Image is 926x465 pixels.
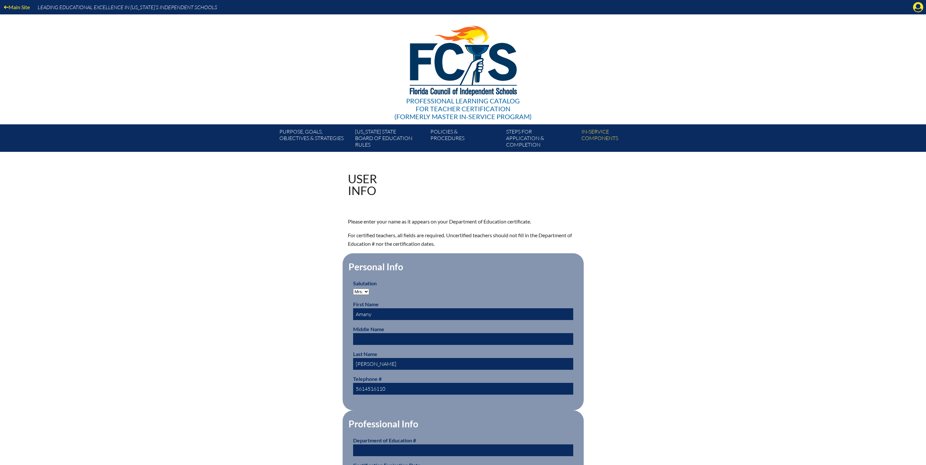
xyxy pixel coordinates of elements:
[348,173,377,196] h1: User Info
[579,127,654,152] a: In-servicecomponents
[353,351,377,357] label: Last Name
[353,301,379,307] label: First Name
[913,2,923,12] svg: Manage account
[348,217,578,226] p: Please enter your name as it appears on your Department of Education certificate.
[1,3,32,11] a: Main Site
[353,289,369,295] select: persons_salutation
[348,231,578,248] p: For certified teachers, all fields are required. Uncertified teachers should not fill in the Depa...
[416,105,510,113] span: for Teacher Certification
[352,127,428,152] a: [US_STATE] StateBoard of Education rules
[395,14,531,104] img: FCISlogo221.eps
[353,326,384,332] label: Middle Name
[353,280,377,286] label: Salutation
[348,261,404,272] legend: Personal Info
[277,127,352,152] a: Purpose, goals,objectives & strategies
[353,437,416,443] label: Department of Education #
[428,127,503,152] a: Policies &Procedures
[348,418,419,429] legend: Professional Info
[353,376,382,382] label: Telephone #
[394,97,532,120] div: Professional Learning Catalog (formerly Master In-service Program)
[503,127,579,152] a: Steps forapplication & completion
[392,13,534,122] a: Professional Learning Catalog for Teacher Certification(formerly Master In-service Program)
